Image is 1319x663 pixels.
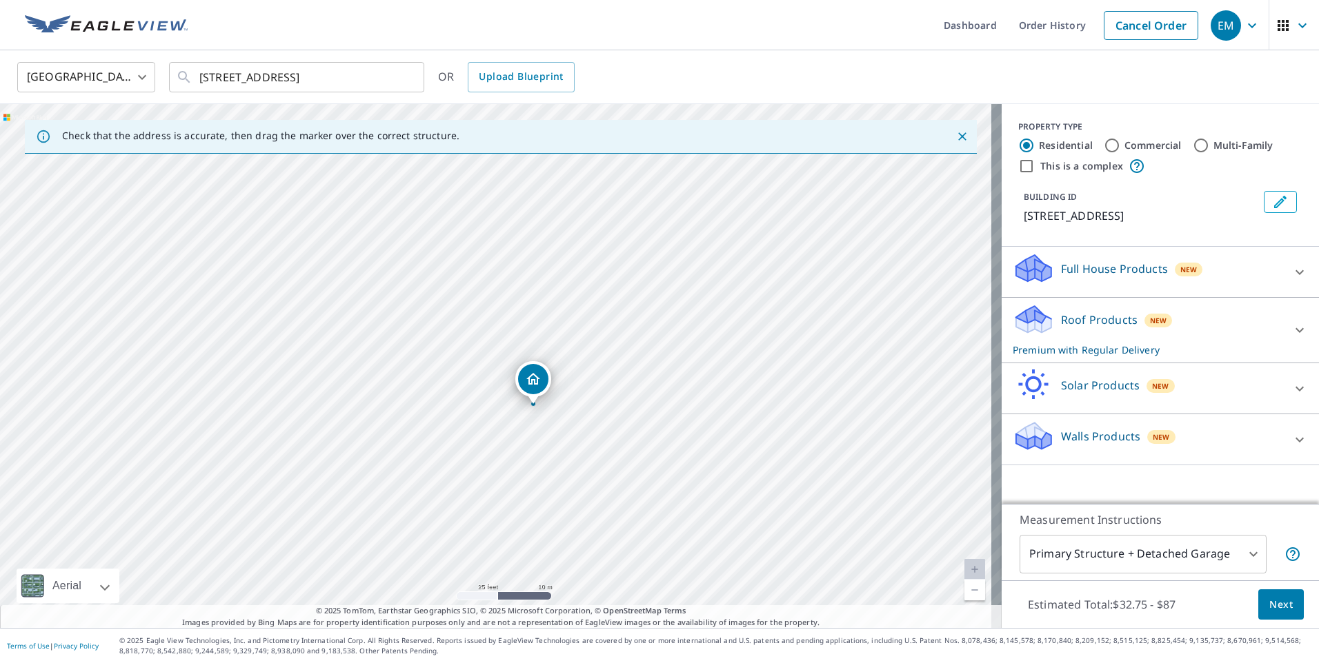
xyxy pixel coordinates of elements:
[438,62,575,92] div: OR
[1124,139,1182,152] label: Commercial
[479,68,563,85] span: Upload Blueprint
[1013,369,1308,408] div: Solar ProductsNew
[1020,535,1267,573] div: Primary Structure + Detached Garage
[199,58,396,96] input: Search by address or latitude-longitude
[316,605,686,617] span: © 2025 TomTom, Earthstar Geographics SIO, © 2025 Microsoft Corporation, ©
[17,58,155,96] div: [GEOGRAPHIC_DATA]
[54,641,99,651] a: Privacy Policy
[1258,589,1304,620] button: Next
[1213,139,1273,152] label: Multi-Family
[468,62,574,92] a: Upload Blueprint
[664,605,686,615] a: Terms
[603,605,661,615] a: OpenStreetMap
[1013,303,1308,357] div: Roof ProductsNewPremium with Regular Delivery
[25,15,188,36] img: EV Logo
[62,130,459,142] p: Check that the address is accurate, then drag the marker over the correct structure.
[1020,511,1301,528] p: Measurement Instructions
[1061,312,1138,328] p: Roof Products
[1024,207,1258,224] p: [STREET_ADDRESS]
[1152,380,1169,391] span: New
[1269,596,1293,613] span: Next
[964,580,985,600] a: Current Level 20, Zoom Out
[1040,159,1123,173] label: This is a complex
[953,127,971,145] button: Close
[1013,420,1308,459] div: Walls ProductsNew
[964,559,985,580] a: Current Level 20, Zoom In Disabled
[1061,428,1140,445] p: Walls Products
[48,569,86,603] div: Aerial
[1211,10,1241,41] div: EM
[1018,121,1302,133] div: PROPERTY TYPE
[7,641,50,651] a: Terms of Use
[1150,315,1167,326] span: New
[515,361,551,404] div: Dropped pin, building 1, Residential property, 13307 Lake Timber Ct Cypress, TX 77429
[1285,546,1301,562] span: Your report will include the primary structure and a detached garage if one exists.
[1264,191,1297,213] button: Edit building 1
[1039,139,1093,152] label: Residential
[1024,191,1077,203] p: BUILDING ID
[1180,264,1198,275] span: New
[17,569,119,603] div: Aerial
[1153,431,1170,442] span: New
[1061,261,1168,277] p: Full House Products
[1104,11,1198,40] a: Cancel Order
[1061,377,1140,394] p: Solar Products
[1017,589,1187,620] p: Estimated Total: $32.75 - $87
[1013,343,1283,357] p: Premium with Regular Delivery
[119,635,1312,656] p: © 2025 Eagle View Technologies, Inc. and Pictometry International Corp. All Rights Reserved. Repo...
[7,642,99,650] p: |
[1013,252,1308,292] div: Full House ProductsNew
